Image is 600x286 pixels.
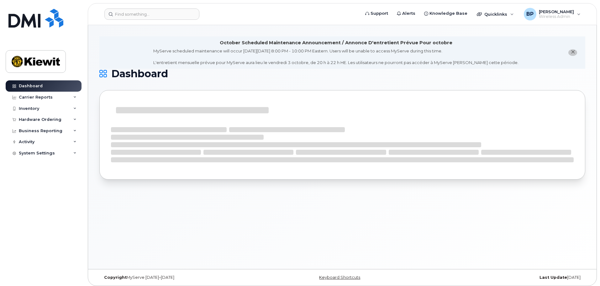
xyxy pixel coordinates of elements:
strong: Last Update [539,275,567,280]
button: close notification [568,49,577,56]
div: [DATE] [423,275,585,280]
div: October Scheduled Maintenance Announcement / Annonce D'entretient Prévue Pour octobre [220,40,452,46]
strong: Copyright [104,275,127,280]
a: Keyboard Shortcuts [319,275,360,280]
div: MyServe scheduled maintenance will occur [DATE][DATE] 8:00 PM - 10:00 PM Eastern. Users will be u... [153,48,518,66]
span: Dashboard [111,69,168,78]
div: MyServe [DATE]–[DATE] [99,275,261,280]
